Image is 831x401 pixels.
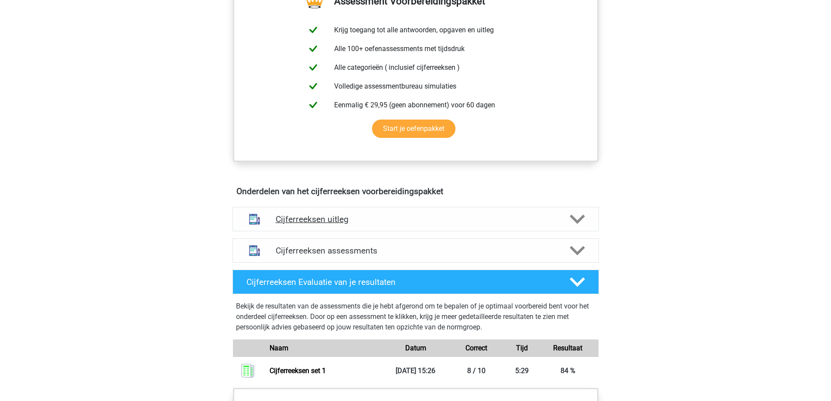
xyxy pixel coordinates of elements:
div: Naam [263,343,385,353]
div: Resultaat [537,343,598,353]
a: Cijferreeksen Evaluatie van je resultaten [229,270,602,294]
div: Tijd [507,343,537,353]
p: Bekijk de resultaten van de assessments die je hebt afgerond om te bepalen of je optimaal voorber... [236,301,595,332]
h4: Cijferreeksen uitleg [276,214,556,224]
img: cijferreeksen assessments [243,240,266,262]
a: uitleg Cijferreeksen uitleg [229,207,602,231]
a: Cijferreeksen set 1 [270,367,326,375]
h4: Cijferreeksen assessments [276,246,556,256]
a: Start je oefenpakket [372,120,455,138]
a: assessments Cijferreeksen assessments [229,238,602,263]
h4: Onderdelen van het cijferreeksen voorbereidingspakket [236,186,595,196]
div: Correct [446,343,507,353]
h4: Cijferreeksen Evaluatie van je resultaten [246,277,556,287]
img: cijferreeksen uitleg [243,208,266,230]
div: Datum [385,343,446,353]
